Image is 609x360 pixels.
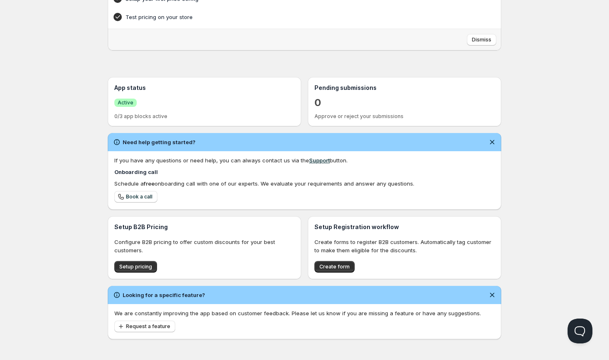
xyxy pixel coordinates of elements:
h4: Test pricing on your store [126,13,458,21]
button: Dismiss notification [486,289,498,301]
a: Support [309,157,330,164]
span: Active [118,99,133,106]
h3: Setup Registration workflow [314,223,495,231]
iframe: Help Scout Beacon - Open [568,319,592,343]
a: Book a call [114,191,157,203]
p: Approve or reject your submissions [314,113,495,120]
p: Create forms to register B2B customers. Automatically tag customer to make them eligible for the ... [314,238,495,254]
a: SuccessActive [114,98,137,107]
h3: Setup B2B Pricing [114,223,295,231]
button: Setup pricing [114,261,157,273]
h2: Need help getting started? [123,138,196,146]
h3: Pending submissions [314,84,495,92]
span: Book a call [126,193,152,200]
h3: App status [114,84,295,92]
button: Dismiss [467,34,496,46]
span: Create form [319,263,350,270]
span: Setup pricing [119,263,152,270]
div: If you have any questions or need help, you can always contact us via the button. [114,156,495,164]
button: Create form [314,261,355,273]
h4: Onboarding call [114,168,495,176]
a: 0 [314,96,321,109]
h2: Looking for a specific feature? [123,291,205,299]
div: Schedule a onboarding call with one of our experts. We evaluate your requirements and answer any ... [114,179,495,188]
span: Dismiss [472,36,491,43]
p: 0/3 app blocks active [114,113,295,120]
b: free [144,180,155,187]
span: Request a feature [126,323,170,330]
p: We are constantly improving the app based on customer feedback. Please let us know if you are mis... [114,309,495,317]
button: Dismiss notification [486,136,498,148]
p: Configure B2B pricing to offer custom discounts for your best customers. [114,238,295,254]
button: Request a feature [114,321,175,332]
